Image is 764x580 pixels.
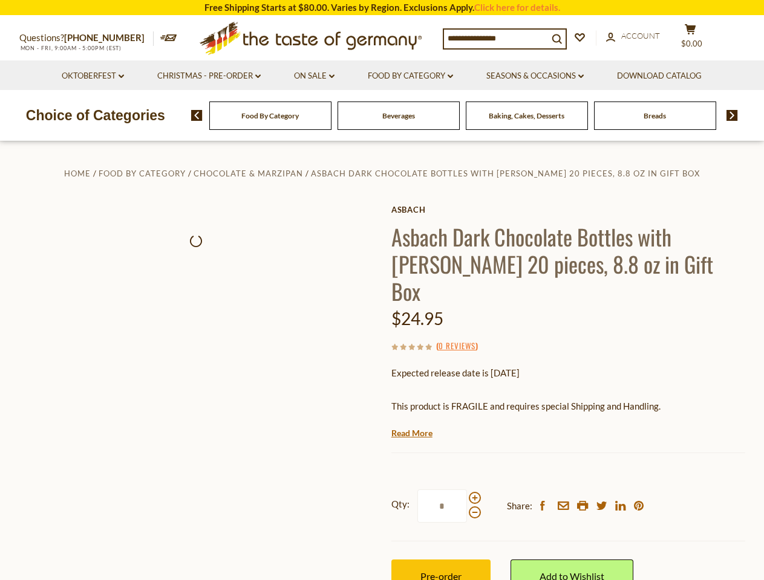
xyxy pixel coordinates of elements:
a: Breads [644,111,666,120]
a: Asbach [391,205,745,214]
span: Share: [507,498,532,514]
h1: Asbach Dark Chocolate Bottles with [PERSON_NAME] 20 pieces, 8.8 oz in Gift Box [391,223,745,304]
a: Chocolate & Marzipan [194,169,303,178]
img: next arrow [726,110,738,121]
a: Baking, Cakes, Desserts [489,111,564,120]
a: Click here for details. [474,2,560,13]
p: Questions? [19,30,154,46]
p: Expected release date is [DATE] [391,366,745,381]
span: $0.00 [681,39,702,48]
a: [PHONE_NUMBER] [64,32,145,43]
button: $0.00 [673,24,709,54]
a: Home [64,169,91,178]
span: Account [621,31,660,40]
a: Read More [391,427,433,439]
a: Food By Category [99,169,186,178]
span: $24.95 [391,308,443,329]
a: On Sale [294,69,335,83]
a: Christmas - PRE-ORDER [157,69,261,83]
span: MON - FRI, 9:00AM - 5:00PM (EST) [19,45,122,51]
input: Qty: [417,489,467,523]
a: Asbach Dark Chocolate Bottles with [PERSON_NAME] 20 pieces, 8.8 oz in Gift Box [311,169,700,178]
a: Food By Category [241,111,299,120]
a: Download Catalog [617,69,702,83]
li: We will ship this product in heat-protective, cushioned packaging and ice during warm weather mon... [403,423,745,438]
a: Account [606,30,660,43]
img: previous arrow [191,110,203,121]
span: ( ) [436,340,478,352]
a: 0 Reviews [439,340,475,353]
a: Beverages [382,111,415,120]
a: Oktoberfest [62,69,124,83]
strong: Qty: [391,497,410,512]
p: This product is FRAGILE and requires special Shipping and Handling. [391,399,745,414]
a: Seasons & Occasions [486,69,584,83]
a: Food By Category [368,69,453,83]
